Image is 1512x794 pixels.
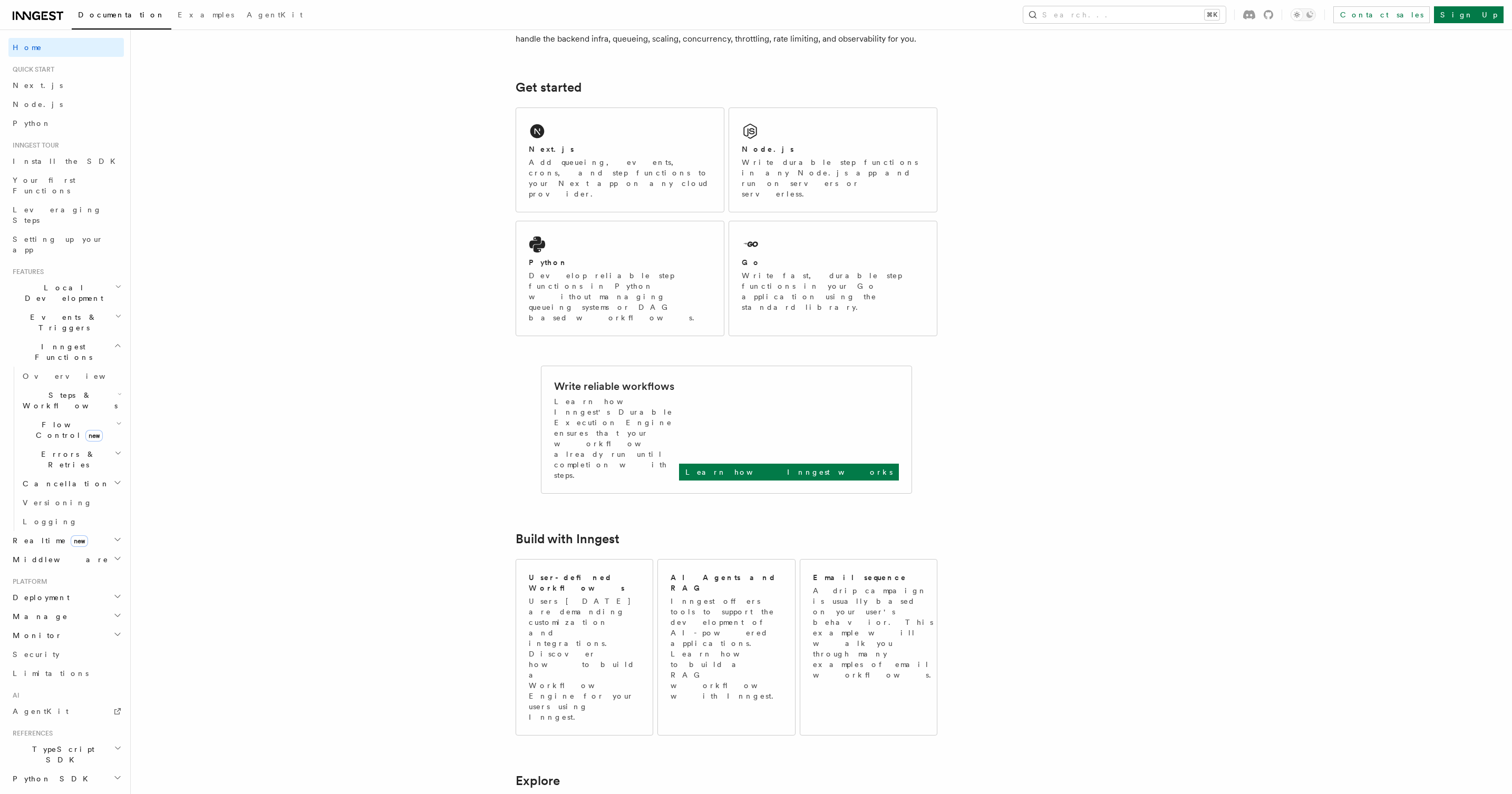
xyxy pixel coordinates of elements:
button: Middleware [8,550,124,569]
h2: Go [742,257,761,268]
h2: User-defined Workflows [529,572,640,593]
a: Email sequenceA drip campaign is usually based on your user's behavior. This example will walk yo... [800,559,937,736]
span: Leveraging Steps [13,205,102,224]
p: Write fast, durable step functions in your Go application using the standard library. [742,270,924,312]
a: Next.js [8,76,124,95]
span: AgentKit [247,11,303,19]
span: Python [13,119,51,128]
button: Events & Triggers [8,308,124,337]
span: new [85,430,103,442]
a: Node.js [8,95,124,114]
p: Write functions in TypeScript, Python or Go to power background and scheduled jobs, with steps bu... [516,17,937,46]
h2: Next.js [529,144,574,154]
span: Quick start [8,65,54,74]
span: Errors & Retries [18,449,114,470]
button: Python SDK [8,769,124,788]
a: Install the SDK [8,152,124,171]
a: Security [8,645,124,664]
p: Develop reliable step functions in Python without managing queueing systems or DAG based workflows. [529,270,711,323]
p: Inngest offers tools to support the development of AI-powered applications. Learn how to build a ... [671,596,783,701]
button: Inngest Functions [8,337,124,367]
a: Leveraging Steps [8,200,124,230]
span: Next.js [13,81,63,90]
button: Realtimenew [8,531,124,550]
span: Node.js [13,100,63,109]
span: Flow Control [18,419,116,440]
span: References [8,729,53,738]
a: Node.jsWrite durable step functions in any Node.js app and run on servers or serverless. [729,107,937,212]
button: Flow Controlnew [18,415,124,445]
span: Documentation [78,11,165,19]
span: Inngest tour [8,141,59,150]
h2: Email sequence [813,572,907,583]
span: Limitations [13,669,89,678]
a: Next.jsAdd queueing, events, crons, and step functions to your Next app on any cloud provider. [516,107,724,212]
span: Python SDK [8,773,94,784]
h2: Python [529,257,568,268]
span: Your first Functions [13,176,75,195]
p: Add queueing, events, crons, and step functions to your Next app on any cloud provider. [529,157,711,199]
a: Home [8,38,124,57]
kbd: ⌘K [1205,9,1219,20]
a: Logging [18,512,124,531]
span: AgentKit [13,707,69,715]
button: Local Development [8,278,124,308]
span: AI [8,691,20,700]
button: Monitor [8,626,124,645]
p: Users [DATE] are demanding customization and integrations. Discover how to build a Workflow Engin... [529,596,640,722]
div: Inngest Functions [8,367,124,531]
span: Events & Triggers [8,312,115,333]
span: Setting up your app [13,235,103,254]
span: Manage [8,611,68,622]
span: Platform [8,577,47,586]
span: Monitor [8,630,62,641]
a: Python [8,114,124,133]
a: AI Agents and RAGInngest offers tools to support the development of AI-powered applications. Lear... [657,559,795,736]
span: Logging [23,517,77,526]
a: Explore [516,773,560,788]
span: Overview [23,372,131,380]
p: Write durable step functions in any Node.js app and run on servers or serverless. [742,157,924,199]
h2: AI Agents and RAG [671,572,783,593]
span: TypeScript SDK [8,744,114,765]
span: Features [8,268,44,276]
span: Versioning [23,498,92,507]
a: Versioning [18,493,124,512]
p: Learn how Inngest's Durable Execution Engine ensures that your workflow already run until complet... [554,396,679,481]
a: Contact sales [1333,6,1430,23]
span: Middleware [8,554,109,565]
button: Cancellation [18,474,124,493]
button: Search...⌘K [1023,6,1226,23]
span: Steps & Workflows [18,390,118,411]
a: Build with Inngest [516,532,619,546]
button: Deployment [8,588,124,607]
a: Documentation [72,3,171,30]
a: GoWrite fast, durable step functions in your Go application using the standard library. [729,221,937,336]
a: AgentKit [8,702,124,721]
span: Security [13,650,60,659]
a: Your first Functions [8,171,124,200]
a: User-defined WorkflowsUsers [DATE] are demanding customization and integrations. Discover how to ... [516,559,653,736]
a: Setting up your app [8,230,124,259]
p: Learn how Inngest works [685,467,893,477]
button: Toggle dark mode [1291,8,1316,21]
span: Deployment [8,592,70,603]
span: Install the SDK [13,157,122,165]
a: Get started [516,80,581,95]
span: Realtime [8,535,88,546]
span: Local Development [8,282,115,303]
span: Examples [178,11,234,19]
button: TypeScript SDK [8,740,124,769]
span: new [71,535,88,547]
button: Errors & Retries [18,445,124,474]
a: Sign Up [1434,6,1504,23]
a: Learn how Inngest works [679,464,899,481]
a: Examples [171,3,240,28]
a: Limitations [8,664,124,683]
span: Home [13,42,42,53]
button: Steps & Workflows [18,386,124,415]
span: Cancellation [18,478,110,489]
a: AgentKit [240,3,309,28]
button: Manage [8,607,124,626]
a: Overview [18,367,124,386]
